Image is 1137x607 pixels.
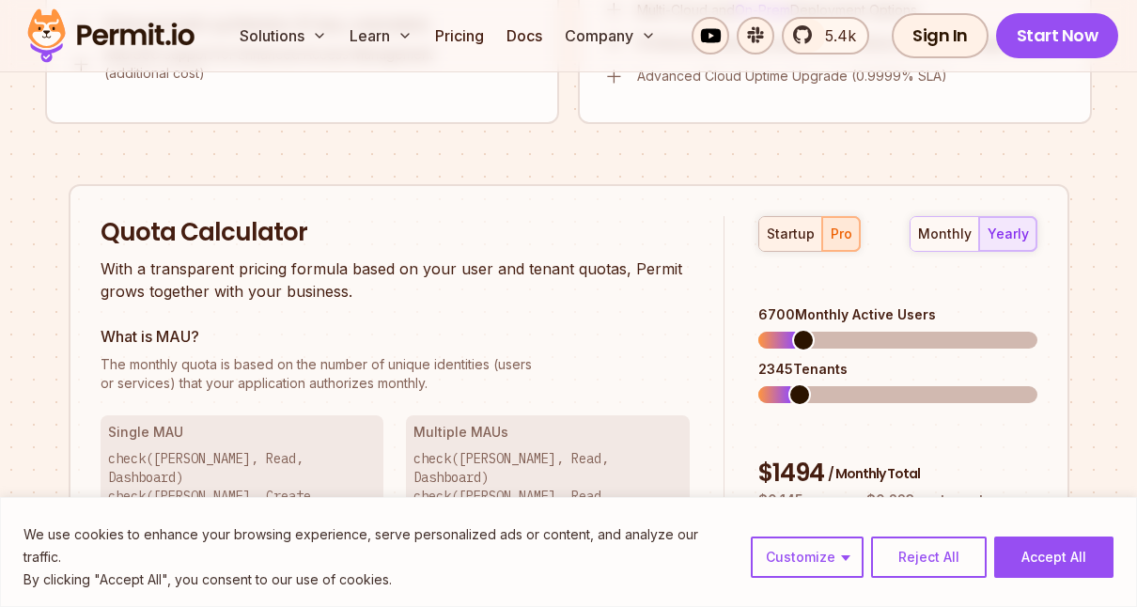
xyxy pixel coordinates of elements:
[232,17,335,54] button: Solutions
[101,355,691,393] p: or services) that your application authorizes monthly.
[751,537,864,578] button: Customize
[413,423,682,442] h3: Multiple MAUs
[994,537,1114,578] button: Accept All
[101,325,691,348] h3: What is MAU?
[758,305,1036,324] div: 6700 Monthly Active Users
[918,225,972,243] div: monthly
[758,360,1036,379] div: 2345 Tenants
[557,17,663,54] button: Company
[996,13,1119,58] a: Start Now
[108,423,377,442] h3: Single MAU
[23,523,737,568] p: We use cookies to enhance your browsing experience, serve personalized ads or content, and analyz...
[19,4,203,68] img: Permit logo
[828,464,920,483] span: / Monthly Total
[428,17,491,54] a: Pricing
[892,13,989,58] a: Sign In
[108,449,377,562] p: check([PERSON_NAME], Read, Dashboard) check([PERSON_NAME], Create, Widget) GetUserPermissions([PE...
[814,24,856,47] span: 5.4k
[101,355,691,374] span: The monthly quota is based on the number of unique identities (users
[413,449,682,562] p: check([PERSON_NAME], Read, Dashboard) check([PERSON_NAME], Read, Dashboard) check([PERSON_NAME], ...
[871,537,987,578] button: Reject All
[758,457,1036,490] div: $ 1494
[23,568,737,591] p: By clicking "Accept All", you consent to our use of cookies.
[767,225,815,243] div: startup
[101,257,691,303] p: With a transparent pricing formula based on your user and tenant quotas, Permit grows together wi...
[782,17,869,54] a: 5.4k
[101,216,691,250] h2: Quota Calculator
[637,67,947,86] p: Advanced Cloud Uptime Upgrade (0.9999% SLA)
[499,17,550,54] a: Docs
[758,490,1036,509] p: $ 0.145 per user, $ 0.223 per tenant
[342,17,420,54] button: Learn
